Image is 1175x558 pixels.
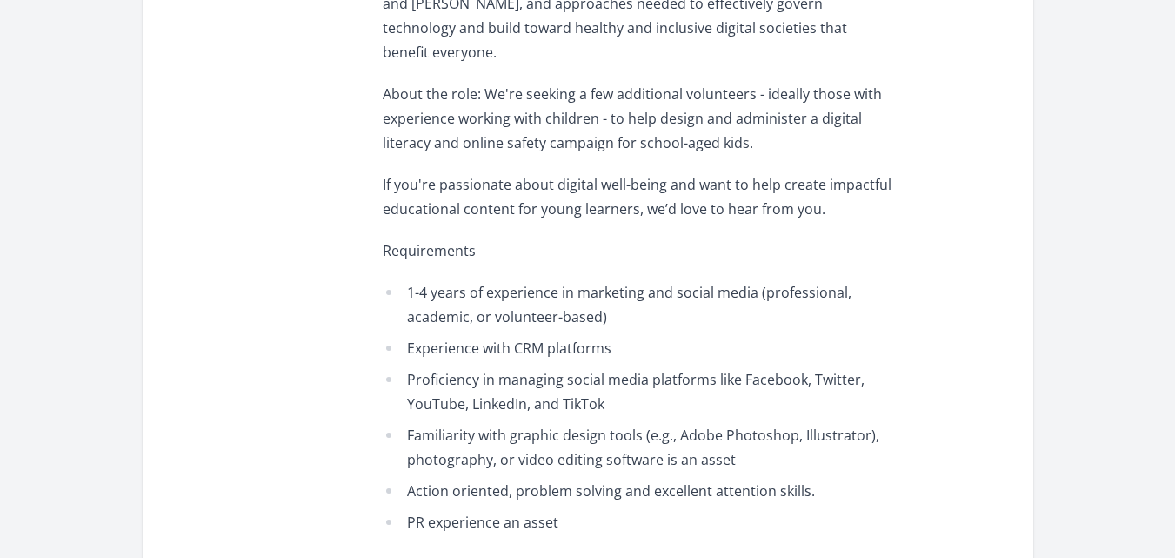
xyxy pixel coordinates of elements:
li: 1-4 years of experience in marketing and social media (professional, academic, or volunteer-based) [383,280,891,329]
p: If you're passionate about digital well-being and want to help create impactful educational conte... [383,172,891,221]
li: PR experience an asset [383,510,891,534]
p: About the role: We're seeking a few additional volunteers - ideally those with experience working... [383,82,891,155]
p: Requirements [383,239,891,263]
li: Action oriented, problem solving and excellent attention skills. [383,479,891,503]
li: Proficiency in managing social media platforms like Facebook, Twitter, YouTube, LinkedIn, and TikTok [383,367,891,416]
li: Familiarity with graphic design tools (e.g., Adobe Photoshop, Illustrator), photography, or video... [383,423,891,472]
li: Experience with CRM platforms [383,336,891,360]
